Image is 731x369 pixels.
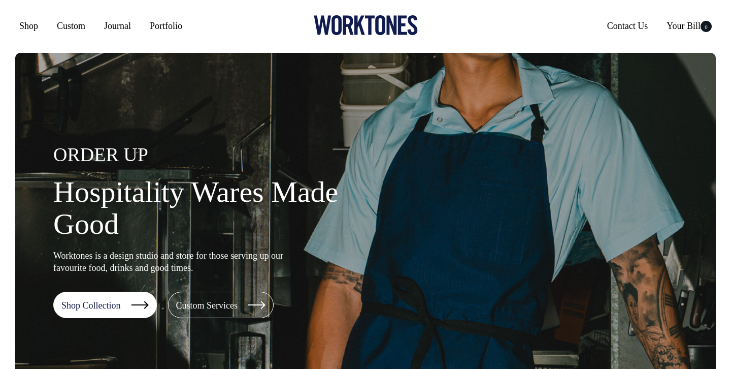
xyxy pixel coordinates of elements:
[100,17,135,35] a: Journal
[146,17,186,35] a: Portfolio
[603,17,652,35] a: Contact Us
[168,292,274,318] a: Custom Services
[53,17,89,35] a: Custom
[53,144,378,166] h4: ORDER UP
[53,292,157,318] a: Shop Collection
[15,17,42,35] a: Shop
[701,21,712,32] span: 0
[53,250,284,274] p: Worktones is a design studio and store for those serving up our favourite food, drinks and good t...
[53,176,378,241] h1: Hospitality Wares Made Good
[662,17,716,35] a: Your Bill0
